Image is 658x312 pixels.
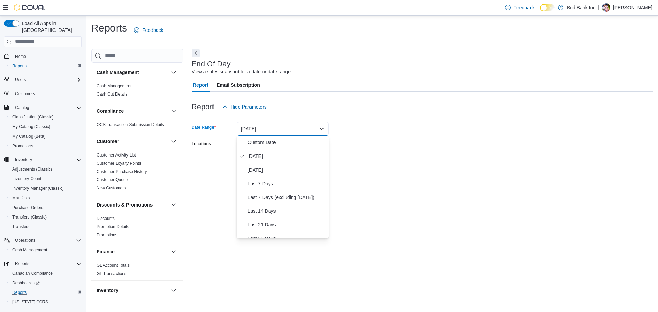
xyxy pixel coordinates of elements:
[97,201,168,208] button: Discounts & Promotions
[97,287,168,294] button: Inventory
[15,54,26,59] span: Home
[97,224,129,229] span: Promotion Details
[12,90,38,98] a: Customers
[97,169,147,174] a: Customer Purchase History
[602,3,610,12] div: Darren Lopes
[12,114,54,120] span: Classification (Classic)
[91,261,183,280] div: Finance
[10,213,49,221] a: Transfers (Classic)
[91,21,127,35] h1: Reports
[248,138,326,147] span: Custom Date
[97,186,126,190] a: New Customers
[131,23,166,37] a: Feedback
[7,112,84,122] button: Classification (Classic)
[10,288,29,297] a: Reports
[97,216,115,221] a: Discounts
[10,194,33,202] a: Manifests
[10,223,82,231] span: Transfers
[12,52,29,61] a: Home
[10,246,50,254] a: Cash Management
[10,165,82,173] span: Adjustments (Classic)
[248,179,326,188] span: Last 7 Days
[12,205,44,210] span: Purchase Orders
[10,132,82,140] span: My Catalog (Beta)
[192,125,216,130] label: Date Range
[12,271,53,276] span: Canadian Compliance
[12,299,48,305] span: [US_STATE] CCRS
[10,213,82,221] span: Transfers (Classic)
[97,92,128,97] a: Cash Out Details
[7,203,84,212] button: Purchase Orders
[12,155,35,164] button: Inventory
[7,222,84,232] button: Transfers
[12,224,29,229] span: Transfers
[10,203,82,212] span: Purchase Orders
[97,153,136,158] a: Customer Activity List
[1,155,84,164] button: Inventory
[97,108,168,114] button: Compliance
[10,279,82,287] span: Dashboards
[97,271,126,276] span: GL Transactions
[97,263,130,268] a: GL Account Totals
[12,76,28,84] button: Users
[217,78,260,92] span: Email Subscription
[10,142,82,150] span: Promotions
[10,175,44,183] a: Inventory Count
[1,103,84,112] button: Catalog
[15,261,29,266] span: Reports
[97,138,119,145] h3: Customer
[7,212,84,222] button: Transfers (Classic)
[540,11,540,12] span: Dark Mode
[7,164,84,174] button: Adjustments (Classic)
[170,107,178,115] button: Compliance
[1,236,84,245] button: Operations
[97,108,124,114] h3: Compliance
[10,62,82,70] span: Reports
[97,83,131,89] span: Cash Management
[170,68,178,76] button: Cash Management
[97,232,118,238] span: Promotions
[97,185,126,191] span: New Customers
[248,152,326,160] span: [DATE]
[10,165,55,173] a: Adjustments (Classic)
[170,201,178,209] button: Discounts & Promotions
[91,214,183,242] div: Discounts & Promotions
[97,271,126,276] a: GL Transactions
[10,132,48,140] a: My Catalog (Beta)
[10,298,51,306] a: [US_STATE] CCRS
[10,113,82,121] span: Classification (Classic)
[1,75,84,85] button: Users
[97,177,128,183] span: Customer Queue
[10,184,82,192] span: Inventory Manager (Classic)
[1,89,84,99] button: Customers
[97,201,153,208] h3: Discounts & Promotions
[1,259,84,269] button: Reports
[7,278,84,288] a: Dashboards
[598,3,599,12] p: |
[97,69,139,76] h3: Cash Management
[142,27,163,34] span: Feedback
[10,123,53,131] a: My Catalog (Classic)
[12,103,82,112] span: Catalog
[7,132,84,141] button: My Catalog (Beta)
[231,103,267,110] span: Hide Parameters
[97,161,141,166] a: Customer Loyalty Points
[1,51,84,61] button: Home
[192,103,214,111] h3: Report
[12,195,30,201] span: Manifests
[10,288,82,297] span: Reports
[10,279,42,287] a: Dashboards
[237,136,329,238] div: Select listbox
[12,236,82,245] span: Operations
[248,166,326,174] span: [DATE]
[10,223,32,231] a: Transfers
[97,248,168,255] button: Finance
[97,177,128,182] a: Customer Queue
[7,245,84,255] button: Cash Management
[10,142,36,150] a: Promotions
[10,269,56,277] a: Canadian Compliance
[15,157,32,162] span: Inventory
